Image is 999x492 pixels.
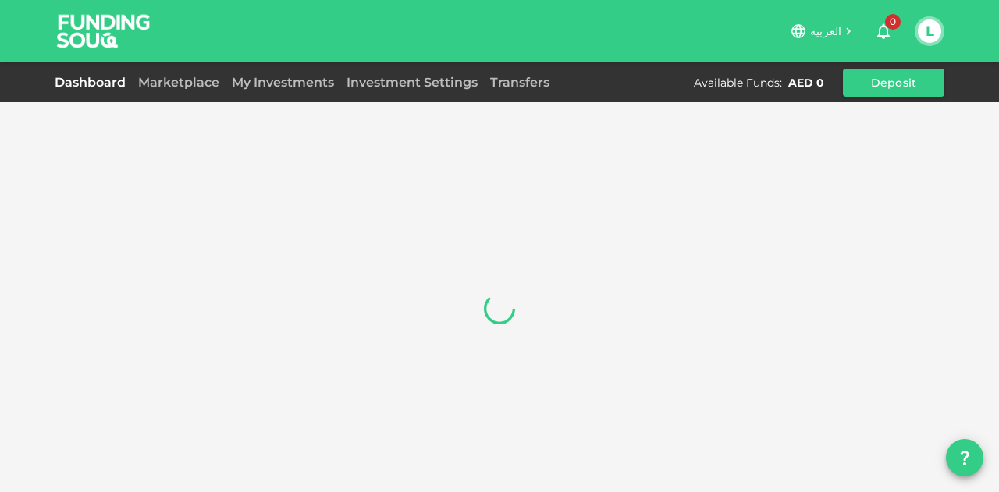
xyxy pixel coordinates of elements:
[484,75,556,90] a: Transfers
[918,19,941,43] button: L
[810,24,841,38] span: العربية
[843,69,944,97] button: Deposit
[946,439,983,476] button: question
[885,14,901,30] span: 0
[132,75,226,90] a: Marketplace
[55,75,132,90] a: Dashboard
[340,75,484,90] a: Investment Settings
[788,75,824,90] div: AED 0
[694,75,782,90] div: Available Funds :
[868,16,899,47] button: 0
[226,75,340,90] a: My Investments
